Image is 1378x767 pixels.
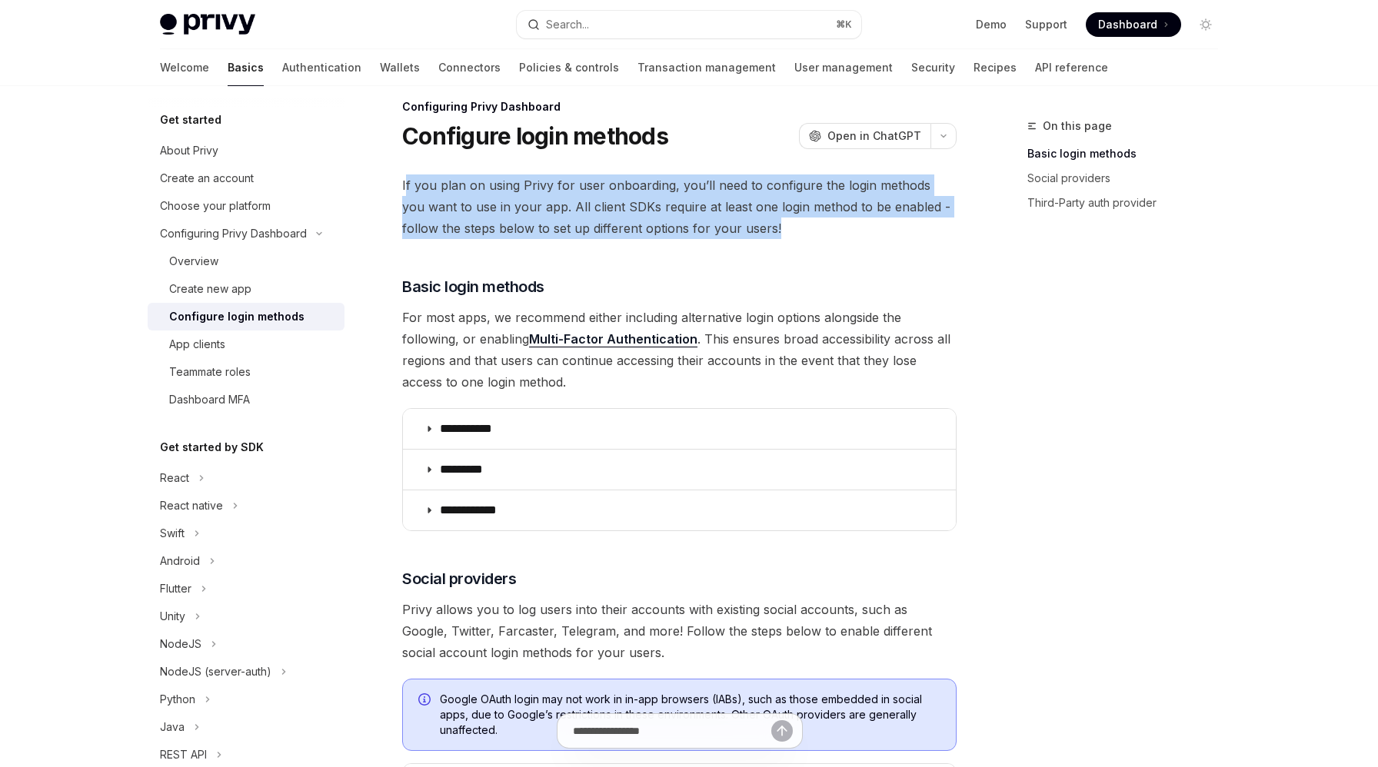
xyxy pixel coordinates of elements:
a: Multi-Factor Authentication [529,331,697,347]
div: Dashboard MFA [169,390,250,409]
span: On this page [1043,117,1112,135]
div: Configuring Privy Dashboard [402,99,957,115]
button: Open in ChatGPT [799,123,930,149]
a: Dashboard [1086,12,1181,37]
div: Search... [546,15,589,34]
a: Third-Party auth provider [1027,191,1230,215]
a: Welcome [160,49,209,86]
a: About Privy [148,137,344,164]
div: Swift [160,524,185,543]
h5: Get started by SDK [160,438,264,457]
div: Configure login methods [169,307,305,326]
img: light logo [160,14,255,35]
a: Recipes [974,49,1017,86]
a: Transaction management [637,49,776,86]
span: Privy allows you to log users into their accounts with existing social accounts, such as Google, ... [402,599,957,663]
div: Create an account [160,169,254,188]
div: NodeJS (server-auth) [160,662,271,681]
div: REST API [160,745,207,764]
a: Configure login methods [148,303,344,330]
span: For most apps, we recommend either including alternative login options alongside the following, o... [402,307,957,393]
a: Social providers [1027,166,1230,191]
span: Open in ChatGPT [827,128,921,144]
div: Java [160,718,185,736]
div: Configuring Privy Dashboard [160,224,307,243]
div: About Privy [160,141,218,160]
div: React native [160,496,223,515]
div: Overview [169,252,218,271]
a: User management [794,49,893,86]
div: Unity [160,607,185,626]
a: Support [1025,17,1067,32]
div: Teammate roles [169,363,251,381]
span: ⌘ K [836,18,852,31]
a: Security [911,49,955,86]
a: Create an account [148,164,344,192]
span: Social providers [402,568,516,589]
div: NodeJS [160,635,201,653]
h5: Get started [160,111,221,129]
a: Basics [228,49,264,86]
a: Overview [148,247,344,275]
a: API reference [1035,49,1108,86]
div: App clients [169,335,225,354]
a: App clients [148,330,344,358]
a: Connectors [438,49,501,86]
a: Basic login methods [1027,141,1230,166]
h1: Configure login methods [402,122,668,150]
button: Toggle dark mode [1193,12,1218,37]
button: Search...⌘K [517,11,861,38]
div: React [160,469,189,487]
a: Choose your platform [148,192,344,220]
div: Choose your platform [160,197,271,215]
a: Policies & controls [519,49,619,86]
button: Send message [771,720,793,742]
span: Google OAuth login may not work in in-app browsers (IABs), such as those embedded in social apps,... [440,692,940,738]
span: Basic login methods [402,276,544,297]
a: Authentication [282,49,361,86]
a: Wallets [380,49,420,86]
div: Android [160,552,200,570]
svg: Info [418,693,434,709]
a: Teammate roles [148,358,344,386]
a: Create new app [148,275,344,303]
a: Dashboard MFA [148,386,344,413]
div: Flutter [160,579,191,598]
div: Python [160,690,195,709]
a: Demo [976,17,1007,32]
div: Create new app [169,280,251,298]
span: If you plan on using Privy for user onboarding, you’ll need to configure the login methods you wa... [402,174,957,239]
span: Dashboard [1098,17,1157,32]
